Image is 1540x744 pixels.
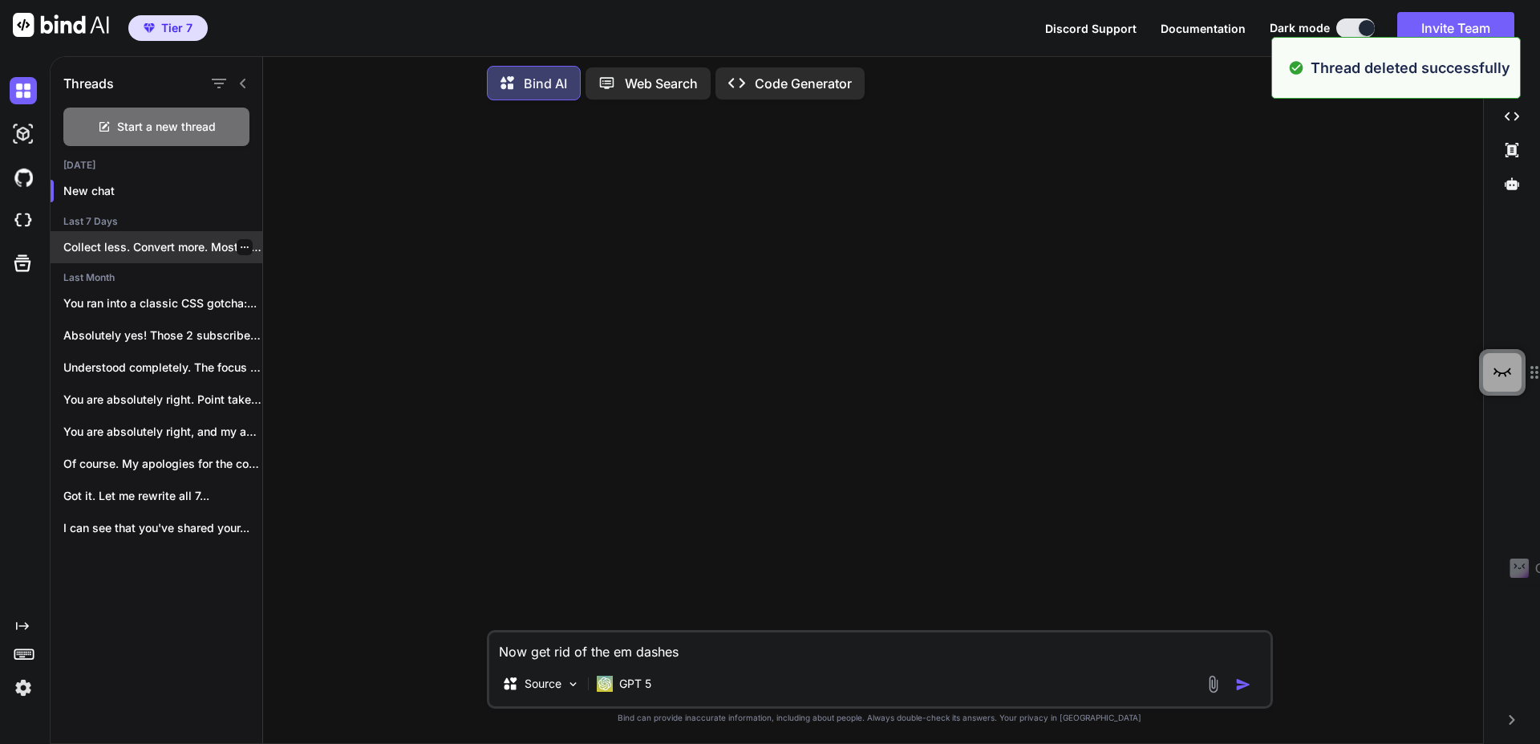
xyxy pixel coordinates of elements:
img: darkChat [10,77,37,104]
img: GPT 5 [597,676,613,692]
img: icon [1235,677,1251,693]
p: Bind can provide inaccurate information, including about people. Always double-check its answers.... [487,712,1273,724]
span: Discord Support [1045,22,1137,35]
img: settings [10,674,37,701]
h2: [DATE] [51,159,262,172]
p: I can see that you've shared your... [63,520,262,536]
button: Documentation [1161,20,1246,37]
button: premiumTier 7 [128,15,208,41]
p: Thread deleted successfully [1311,57,1510,79]
p: Collect less. Convert more. Most marketing teams... [63,239,262,255]
p: Code Generator [755,74,852,93]
h2: Last 7 Days [51,215,262,228]
img: Pick Models [566,677,580,691]
p: GPT 5 [619,676,651,692]
img: alert [1288,57,1304,79]
span: Dark mode [1270,20,1330,36]
img: githubDark [10,164,37,191]
p: You are absolutely right, and my apologies.... [63,424,262,440]
img: darkAi-studio [10,120,37,148]
span: Tier 7 [161,20,192,36]
p: Web Search [625,74,698,93]
p: New chat [63,183,262,199]
h2: Last Month [51,271,262,284]
p: Of course. My apologies for the confusion... [63,456,262,472]
textarea: Now get rid of the em dashes [489,632,1270,661]
h1: Threads [63,74,114,93]
p: Source [525,676,561,692]
p: Understood completely. The focus shifts from persuasion... [63,360,262,376]
button: Discord Support [1045,20,1137,37]
p: Got it. Let me rewrite all 7... [63,488,262,504]
img: premium [144,23,155,33]
p: You ran into a classic CSS gotcha:... [63,295,262,311]
img: cloudideIcon [10,207,37,234]
button: Invite Team [1397,12,1514,44]
img: Bind AI [13,13,109,37]
img: attachment [1204,675,1222,693]
p: Bind AI [524,74,567,93]
span: Start a new thread [117,119,216,135]
p: You are absolutely right. Point taken. Let's... [63,392,262,408]
span: Documentation [1161,22,1246,35]
p: Absolutely yes! Those 2 subscribers are pure... [63,327,262,344]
